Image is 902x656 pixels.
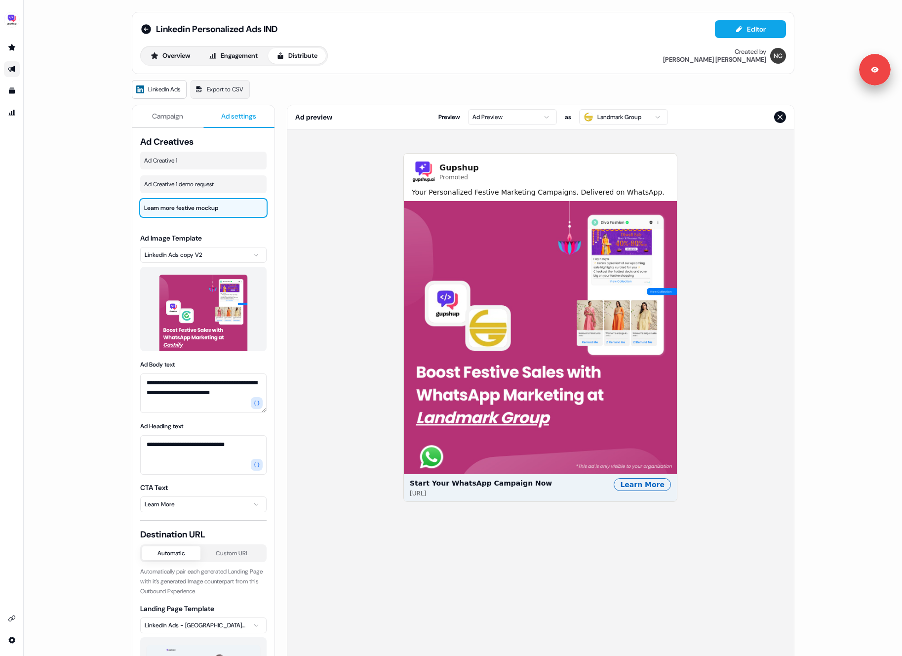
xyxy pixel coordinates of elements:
[156,23,277,35] span: Linkedin Personalized Ads IND
[4,61,20,77] a: Go to outbound experience
[438,112,460,122] span: Preview
[565,112,571,122] span: as
[614,478,671,491] div: Learn More
[4,611,20,626] a: Go to integrations
[4,83,20,99] a: Go to templates
[404,201,677,501] button: Start Your WhatsApp Campaign Now[URL]Learn More
[4,105,20,121] a: Go to attribution
[140,136,267,148] span: Ad Creatives
[140,483,168,492] label: CTA Text
[140,604,214,613] label: Landing Page Template
[715,25,786,36] a: Editor
[207,84,243,94] span: Export to CSV
[439,174,479,181] span: Promoted
[148,84,180,94] span: LinkedIn Ads
[412,187,669,197] span: Your Personalized Festive Marketing Campaigns. Delivered on WhatsApp.
[221,111,256,121] span: Ad settings
[140,234,202,243] label: Ad Image Template
[774,111,786,123] button: Close preview
[142,546,201,560] button: Automatic
[715,20,786,38] button: Editor
[140,422,183,430] label: Ad Heading text
[200,546,265,560] button: Custom URL
[295,112,332,122] span: Ad preview
[144,203,263,213] span: Learn more festive mockup
[410,490,426,497] span: [URL]
[140,568,263,595] span: Automatically pair each generated Landing Page with it’s generated Image counterpart from this Ou...
[152,111,183,121] span: Campaign
[770,48,786,64] img: Nikunj
[410,478,552,488] span: Start Your WhatsApp Campaign Now
[663,56,766,64] div: [PERSON_NAME] [PERSON_NAME]
[132,80,187,99] a: LinkedIn Ads
[140,361,175,369] label: Ad Body text
[268,48,326,64] button: Distribute
[142,48,198,64] button: Overview
[4,40,20,55] a: Go to prospects
[140,529,267,540] span: Destination URL
[191,80,250,99] a: Export to CSV
[735,48,766,56] div: Created by
[144,179,263,189] span: Ad Creative 1 demo request
[200,48,266,64] button: Engagement
[4,632,20,648] a: Go to integrations
[144,156,263,165] span: Ad Creative 1
[439,162,479,174] span: Gupshup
